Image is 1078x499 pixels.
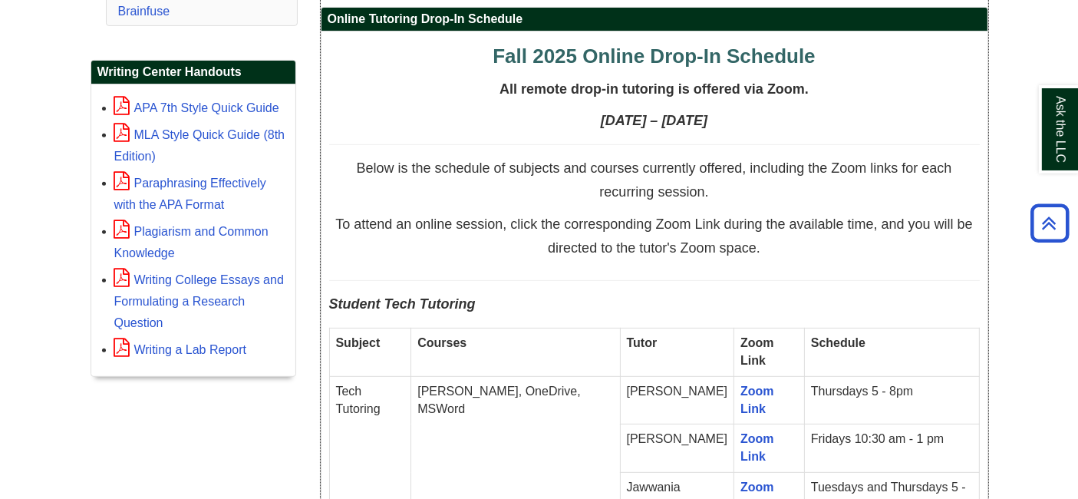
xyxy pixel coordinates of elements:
[114,343,246,356] a: Writing a Lab Report
[601,113,707,128] strong: [DATE] – [DATE]
[740,432,774,463] a: Zoom Link
[740,336,774,367] strong: Zoom Link
[336,336,381,349] strong: Subject
[91,61,295,84] h2: Writing Center Handouts
[811,336,865,349] strong: Schedule
[335,216,972,256] span: To attend an online session, click the corresponding Zoom Link during the available time, and you...
[493,45,815,68] span: Fall 2025 Online Drop-In Schedule
[356,160,951,200] span: Below is the schedule of subjects and courses currently offered, including the Zoom links for eac...
[620,376,734,425] td: [PERSON_NAME]
[114,128,285,163] a: MLA Style Quick Guide (8th Edition)
[114,177,266,211] a: Paraphrasing Effectively with the APA Format
[417,336,466,349] strong: Courses
[114,225,269,259] a: Plagiarism and Common Knowledge
[114,101,279,114] a: APA 7th Style Quick Guide
[1025,213,1074,233] a: Back to Top
[620,425,734,473] td: [PERSON_NAME]
[118,5,170,18] a: Brainfuse
[114,273,284,329] a: Writing College Essays and Formulating a Research Question
[811,383,973,401] p: Thursdays 5 - 8pm
[811,431,973,448] p: Fridays 10:30 am - 1 pm
[417,383,613,418] p: [PERSON_NAME], OneDrive, MSWord
[321,8,987,31] h2: Online Tutoring Drop-In Schedule
[499,81,809,97] span: All remote drop-in tutoring is offered via Zoom.
[329,296,476,312] span: Student Tech Tutoring
[740,385,774,415] a: Zoom Link
[627,336,658,349] strong: Tutor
